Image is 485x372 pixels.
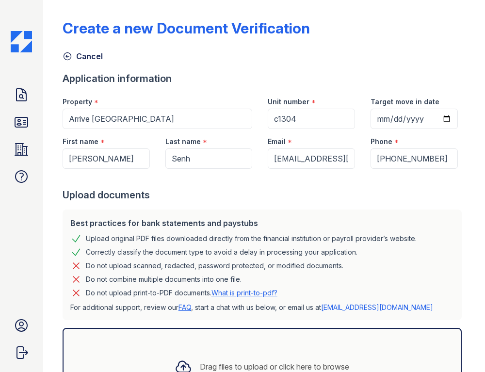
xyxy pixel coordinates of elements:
[63,188,466,202] div: Upload documents
[11,31,32,52] img: CE_Icon_Blue-c292c112584629df590d857e76928e9f676e5b41ef8f769ba2f05ee15b207248.png
[63,137,98,146] label: First name
[268,97,309,107] label: Unit number
[86,246,357,258] div: Correctly classify the document type to avoid a delay in processing your application.
[70,217,454,229] div: Best practices for bank statements and paystubs
[268,137,286,146] label: Email
[86,233,417,244] div: Upload original PDF files downloaded directly from the financial institution or payroll provider’...
[70,303,454,312] p: For additional support, review our , start a chat with us below, or email us at
[371,137,392,146] label: Phone
[86,288,277,298] p: Do not upload print-to-PDF documents.
[211,289,277,297] a: What is print-to-pdf?
[63,72,466,85] div: Application information
[178,303,191,311] a: FAQ
[63,97,92,107] label: Property
[63,19,310,37] div: Create a new Document Verification
[165,137,201,146] label: Last name
[321,303,433,311] a: [EMAIL_ADDRESS][DOMAIN_NAME]
[63,50,103,62] a: Cancel
[86,260,343,272] div: Do not upload scanned, redacted, password protected, or modified documents.
[371,97,439,107] label: Target move in date
[86,274,242,285] div: Do not combine multiple documents into one file.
